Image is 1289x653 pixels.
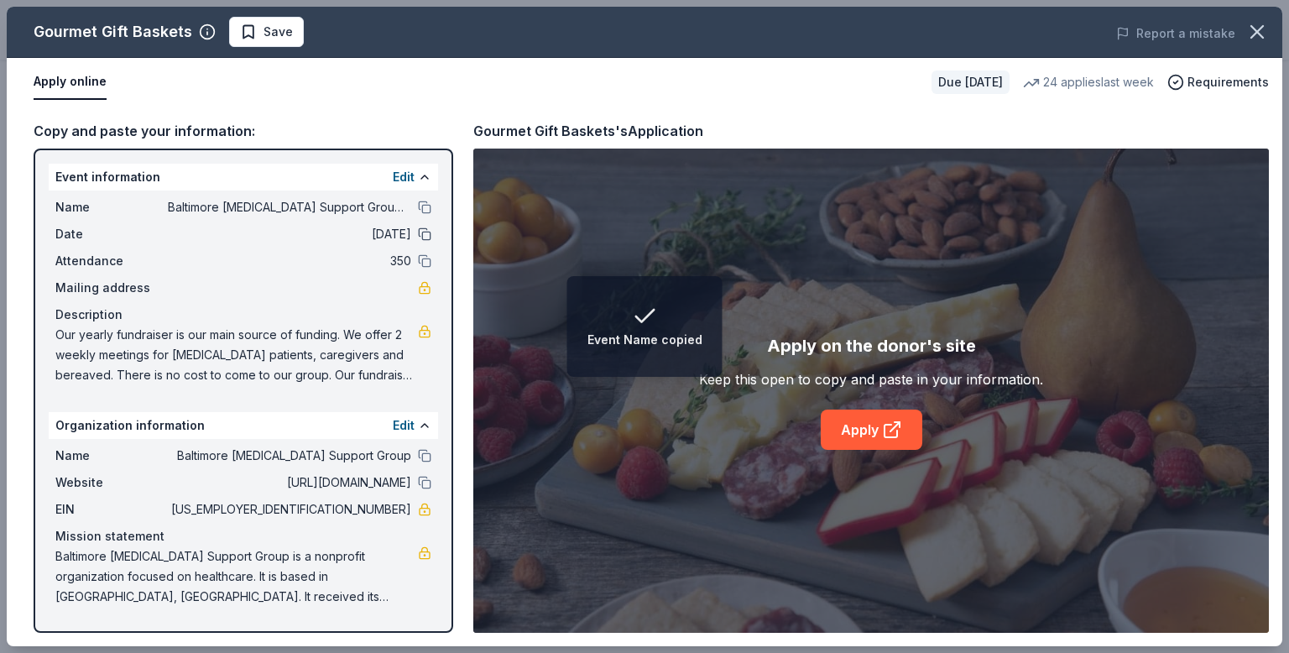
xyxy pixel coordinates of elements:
[34,120,453,142] div: Copy and paste your information:
[699,369,1043,389] div: Keep this open to copy and paste in your information.
[168,251,411,271] span: 350
[1167,72,1269,92] button: Requirements
[767,332,976,359] div: Apply on the donor's site
[821,410,922,450] a: Apply
[55,446,168,466] span: Name
[1023,72,1154,92] div: 24 applies last week
[1187,72,1269,92] span: Requirements
[168,446,411,466] span: Baltimore [MEDICAL_DATA] Support Group
[1116,24,1235,44] button: Report a mistake
[55,197,168,217] span: Name
[587,330,702,350] div: Event Name copied
[55,305,431,325] div: Description
[55,325,418,385] span: Our yearly fundraiser is our main source of funding. We offer 2 weekly meetings for [MEDICAL_DATA...
[473,120,703,142] div: Gourmet Gift Baskets's Application
[55,526,431,546] div: Mission statement
[393,167,415,187] button: Edit
[49,412,438,439] div: Organization information
[264,22,293,42] span: Save
[55,251,168,271] span: Attendance
[55,546,418,607] span: Baltimore [MEDICAL_DATA] Support Group is a nonprofit organization focused on healthcare. It is b...
[34,65,107,100] button: Apply online
[932,71,1010,94] div: Due [DATE]
[393,415,415,436] button: Edit
[55,499,168,520] span: EIN
[168,473,411,493] span: [URL][DOMAIN_NAME]
[55,224,168,244] span: Date
[168,197,411,217] span: Baltimore [MEDICAL_DATA] Support Group Annual Fundraiser
[229,17,304,47] button: Save
[168,224,411,244] span: [DATE]
[55,473,168,493] span: Website
[34,18,192,45] div: Gourmet Gift Baskets
[49,164,438,191] div: Event information
[168,499,411,520] span: [US_EMPLOYER_IDENTIFICATION_NUMBER]
[55,278,168,298] span: Mailing address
